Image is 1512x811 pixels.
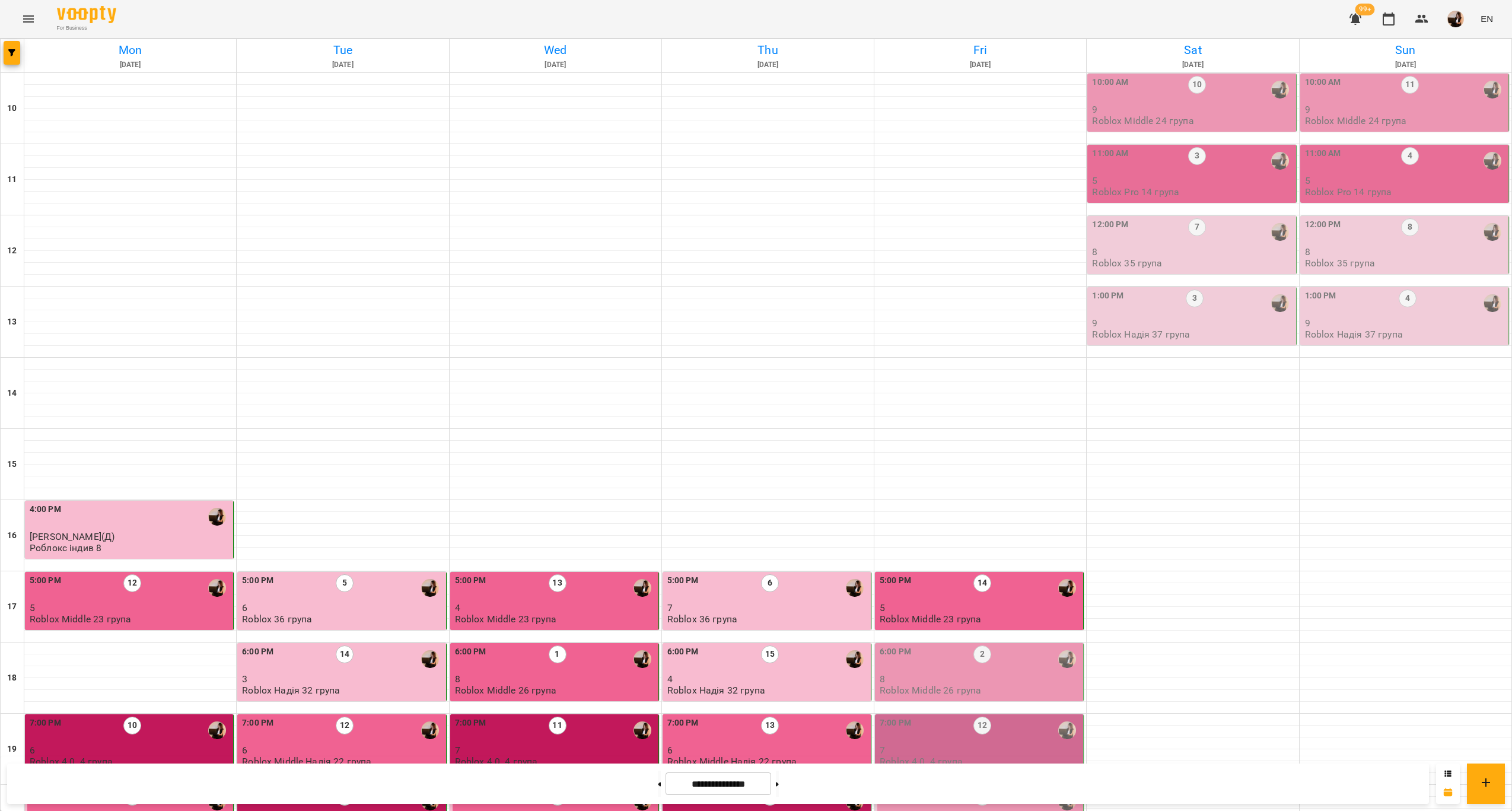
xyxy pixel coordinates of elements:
[1058,650,1076,668] img: Надія Шрай
[242,574,273,587] label: 5:00 PM
[1092,76,1128,89] label: 10:00 AM
[1401,218,1419,236] label: 8
[26,59,234,71] h6: [DATE]
[242,717,273,730] label: 7:00 PM
[1092,329,1190,339] p: Roblox Надія 37 група
[1058,721,1076,739] img: Надія Шрай
[1188,218,1206,236] label: 7
[238,41,447,59] h6: Tue
[667,574,699,587] label: 5:00 PM
[1271,223,1289,241] img: Надія Шрай
[1271,294,1289,312] div: Надія Шрай
[1271,152,1289,170] img: Надія Шрай
[667,685,765,695] p: Roblox Надія 32 група
[880,674,1081,684] p: 8
[242,645,273,659] label: 6:00 PM
[451,41,660,59] h6: Wed
[667,645,699,659] label: 6:00 PM
[242,685,340,695] p: Roblox Надія 32 група
[634,721,651,739] div: Надія Шрай
[1484,223,1501,241] img: Надія Шрай
[1188,76,1206,94] label: 10
[880,685,981,695] p: Roblox Middle 26 група
[1301,41,1510,59] h6: Sun
[880,614,981,624] p: Roblox Middle 23 група
[667,674,868,684] p: 4
[667,745,868,755] p: 6
[973,574,991,592] label: 14
[667,614,737,624] p: Roblox 36 група
[1476,8,1498,30] button: EN
[1301,59,1510,71] h6: [DATE]
[1092,104,1293,115] p: 9
[880,717,911,730] label: 7:00 PM
[26,41,234,59] h6: Mon
[1305,187,1392,197] p: Roblox Pro 14 група
[634,579,651,597] img: Надія Шрай
[1092,176,1293,186] p: 5
[1305,290,1336,303] label: 1:00 PM
[30,531,114,542] span: [PERSON_NAME](Д)
[7,743,17,756] h6: 19
[667,717,699,730] label: 7:00 PM
[1305,147,1341,160] label: 11:00 AM
[1092,218,1128,231] label: 12:00 PM
[1305,258,1375,268] p: Roblox 35 група
[1401,147,1419,165] label: 4
[1305,318,1506,328] p: 9
[549,645,566,663] label: 1
[30,614,131,624] p: Roblox Middle 23 група
[973,717,991,734] label: 12
[1401,76,1419,94] label: 11
[7,244,17,257] h6: 12
[664,41,872,59] h6: Thu
[761,574,779,592] label: 6
[421,650,439,668] div: Надія Шрай
[30,543,101,553] p: Роблокс індив 8
[1188,147,1206,165] label: 3
[1305,247,1506,257] p: 8
[1305,176,1506,186] p: 5
[7,102,17,115] h6: 10
[1484,294,1501,312] img: Надія Шрай
[7,387,17,400] h6: 14
[1305,218,1341,231] label: 12:00 PM
[846,579,864,597] img: Надія Шрай
[421,721,439,739] div: Надія Шрай
[14,5,43,33] button: Menu
[1305,76,1341,89] label: 10:00 AM
[7,600,17,613] h6: 17
[1484,81,1501,98] div: Надія Шрай
[455,645,486,659] label: 6:00 PM
[876,41,1084,59] h6: Fri
[634,650,651,668] img: Надія Шрай
[880,574,911,587] label: 5:00 PM
[761,717,779,734] label: 13
[455,717,486,730] label: 7:00 PM
[455,614,556,624] p: Roblox Middle 23 група
[761,645,779,663] label: 15
[238,59,447,71] h6: [DATE]
[1092,247,1293,257] p: 8
[7,529,17,542] h6: 16
[7,672,17,685] h6: 18
[549,574,566,592] label: 13
[1305,104,1506,115] p: 9
[846,650,864,668] div: Надія Шрай
[336,645,354,663] label: 14
[208,579,226,597] div: Надія Шрай
[7,173,17,186] h6: 11
[455,574,486,587] label: 5:00 PM
[30,745,231,755] p: 6
[336,574,354,592] label: 5
[1271,81,1289,98] div: Надія Шрай
[880,745,1081,755] p: 7
[846,721,864,739] img: Надія Шрай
